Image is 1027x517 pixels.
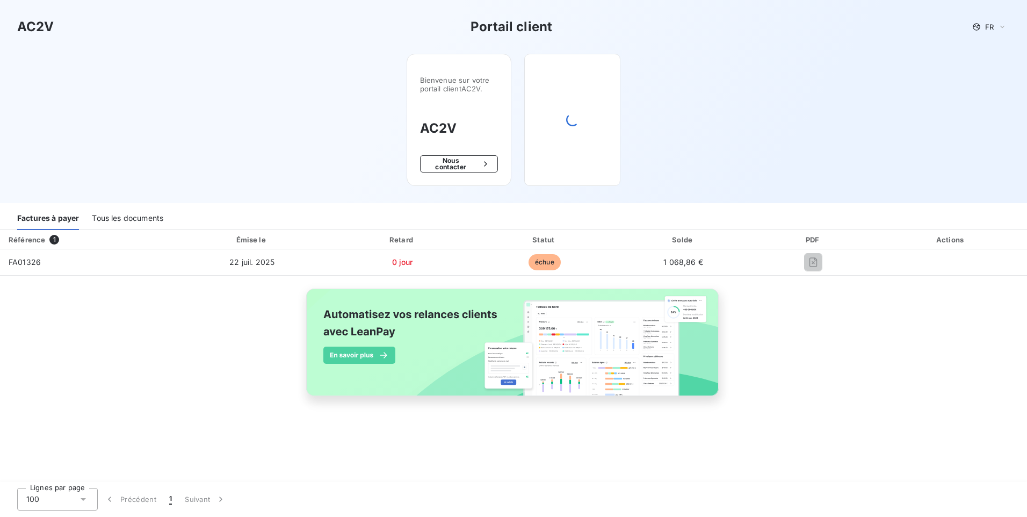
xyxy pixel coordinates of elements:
button: 1 [163,488,178,511]
div: Factures à payer [17,207,79,230]
div: Tous les documents [92,207,163,230]
span: 100 [26,494,39,505]
button: Nous contacter [420,155,498,173]
div: Retard [332,234,472,245]
div: PDF [754,234,873,245]
span: 1 [169,494,172,505]
img: banner [296,282,731,414]
span: Bienvenue sur votre portail client AC2V . [420,76,498,93]
h3: AC2V [17,17,54,37]
div: Actions [877,234,1025,245]
h3: Portail client [471,17,552,37]
span: 1 068,86 € [663,257,703,267]
button: Suivant [178,488,233,511]
div: Référence [9,235,45,244]
div: Statut [476,234,613,245]
span: 22 juil. 2025 [229,257,274,267]
button: Précédent [98,488,163,511]
h3: AC2V [420,119,498,138]
span: échue [529,254,561,270]
span: FR [985,23,994,31]
span: FA01326 [9,257,41,267]
span: 0 jour [392,257,413,267]
div: Solde [617,234,750,245]
div: Émise le [176,234,328,245]
span: 1 [49,235,59,245]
